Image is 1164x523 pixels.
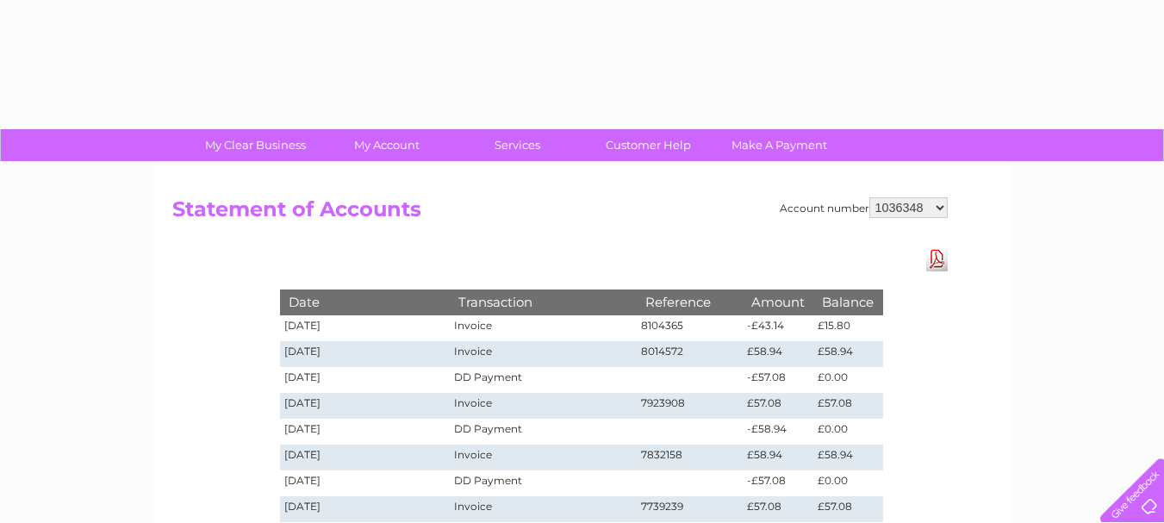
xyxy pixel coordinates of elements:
[280,393,451,419] td: [DATE]
[813,367,882,393] td: £0.00
[280,445,451,470] td: [DATE]
[450,393,636,419] td: Invoice
[813,419,882,445] td: £0.00
[813,445,882,470] td: £58.94
[315,129,458,161] a: My Account
[172,197,948,230] h2: Statement of Accounts
[743,445,813,470] td: £58.94
[450,419,636,445] td: DD Payment
[450,445,636,470] td: Invoice
[280,367,451,393] td: [DATE]
[280,419,451,445] td: [DATE]
[280,496,451,522] td: [DATE]
[813,315,882,341] td: £15.80
[637,290,744,314] th: Reference
[577,129,719,161] a: Customer Help
[637,496,744,522] td: 7739239
[637,393,744,419] td: 7923908
[280,290,451,314] th: Date
[780,197,948,218] div: Account number
[743,419,813,445] td: -£58.94
[813,393,882,419] td: £57.08
[450,290,636,314] th: Transaction
[743,470,813,496] td: -£57.08
[280,341,451,367] td: [DATE]
[813,470,882,496] td: £0.00
[450,367,636,393] td: DD Payment
[280,470,451,496] td: [DATE]
[926,246,948,271] a: Download Pdf
[743,393,813,419] td: £57.08
[637,315,744,341] td: 8104365
[450,496,636,522] td: Invoice
[743,496,813,522] td: £57.08
[813,496,882,522] td: £57.08
[637,341,744,367] td: 8014572
[743,290,813,314] th: Amount
[280,315,451,341] td: [DATE]
[743,341,813,367] td: £58.94
[446,129,588,161] a: Services
[637,445,744,470] td: 7832158
[184,129,327,161] a: My Clear Business
[450,341,636,367] td: Invoice
[813,341,882,367] td: £58.94
[450,470,636,496] td: DD Payment
[743,315,813,341] td: -£43.14
[708,129,850,161] a: Make A Payment
[450,315,636,341] td: Invoice
[743,367,813,393] td: -£57.08
[813,290,882,314] th: Balance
